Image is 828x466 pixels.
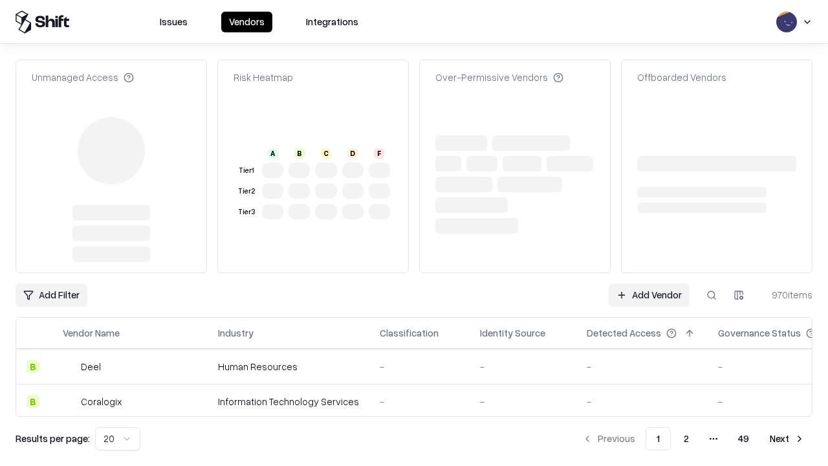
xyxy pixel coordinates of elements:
button: 2 [673,427,699,450]
div: - [587,360,697,373]
div: Tier 1 [236,165,257,176]
button: Add Filter [16,283,87,307]
div: Unmanaged Access [32,71,134,84]
button: 1 [646,427,671,450]
div: Governance Status [718,326,801,340]
div: - [380,395,459,408]
div: Deel [81,360,101,373]
p: Results per page: [16,432,90,445]
nav: pagination [574,427,812,450]
div: C [321,148,331,159]
div: A [268,148,278,159]
button: Issues [152,12,195,32]
div: B [294,148,305,159]
div: Identity Source [480,326,545,340]
img: Deel [63,360,76,373]
div: - [380,360,459,373]
div: Information Technology Services [218,395,359,408]
div: Human Resources [218,360,359,373]
img: Coralogix [63,395,76,408]
div: B [27,360,39,373]
div: B [27,395,39,408]
div: F [374,148,384,159]
a: Add Vendor [609,283,690,307]
div: 970 items [761,288,812,302]
div: Tier 3 [236,206,257,217]
button: Integrations [298,12,366,32]
div: Risk Heatmap [234,71,293,84]
div: Classification [380,326,439,340]
button: Next [762,427,812,450]
button: 49 [728,427,759,450]
div: Detected Access [587,326,661,340]
div: D [347,148,358,159]
div: Industry [218,326,254,340]
div: Over-Permissive Vendors [435,71,563,84]
div: - [480,360,566,373]
div: Vendor Name [63,326,120,340]
div: - [480,395,566,408]
button: Vendors [221,12,272,32]
div: - [587,395,697,408]
div: Coralogix [81,395,122,408]
div: Offboarded Vendors [637,71,726,84]
div: Tier 2 [236,186,257,197]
